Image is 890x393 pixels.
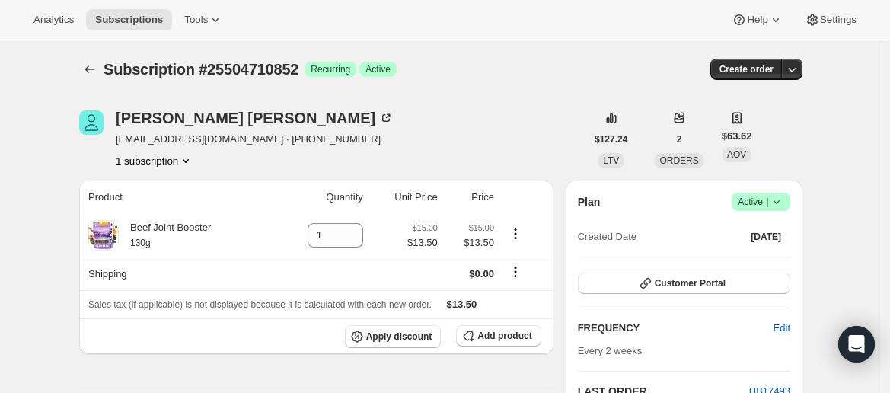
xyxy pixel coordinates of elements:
small: 130g [130,238,151,248]
span: [DATE] [751,231,781,243]
button: Product actions [116,153,193,168]
span: $13.50 [447,299,477,310]
button: Subscriptions [86,9,172,30]
small: $15.00 [413,223,438,232]
button: Tools [175,9,232,30]
th: Price [442,181,499,214]
span: Create order [719,63,774,75]
div: [PERSON_NAME] [PERSON_NAME] [116,110,394,126]
span: AOV [727,149,746,160]
button: Add product [456,325,541,347]
span: Subscription #25504710852 [104,61,298,78]
img: product img [88,220,119,251]
span: 2 [677,133,682,145]
span: $13.50 [407,235,438,251]
span: $13.50 [447,235,494,251]
span: | [767,196,769,208]
span: Sales tax (if applicable) is not displayed because it is calculated with each new order. [88,299,432,310]
span: $0.00 [469,268,494,280]
th: Shipping [79,257,275,290]
span: Subscriptions [95,14,163,26]
span: Settings [820,14,857,26]
button: $127.24 [585,129,636,150]
button: Edit [764,316,799,340]
th: Quantity [275,181,368,214]
span: [EMAIL_ADDRESS][DOMAIN_NAME] · [PHONE_NUMBER] [116,132,394,147]
button: Settings [796,9,866,30]
span: LTV [603,155,619,166]
span: $63.62 [722,129,752,144]
div: Open Intercom Messenger [838,326,875,363]
button: Customer Portal [578,273,790,294]
button: [DATE] [742,226,790,248]
h2: FREQUENCY [578,321,774,336]
span: ORDERS [659,155,698,166]
span: Created Date [578,229,636,244]
button: Shipping actions [503,264,528,280]
button: Product actions [503,225,528,242]
small: $15.00 [469,223,494,232]
span: Help [747,14,767,26]
span: Recurring [311,63,350,75]
button: Create order [710,59,783,80]
th: Unit Price [368,181,442,214]
span: Carla Ferreira [79,110,104,135]
span: Active [365,63,391,75]
th: Product [79,181,275,214]
button: Help [723,9,792,30]
span: Active [738,194,784,209]
span: Customer Portal [655,277,726,289]
span: Every 2 weeks [578,345,643,356]
button: Analytics [24,9,83,30]
span: Apply discount [366,331,432,343]
span: Tools [184,14,208,26]
button: Subscriptions [79,59,100,80]
div: Beef Joint Booster [119,220,211,251]
span: Edit [774,321,790,336]
span: Add product [477,330,531,342]
span: Analytics [33,14,74,26]
h2: Plan [578,194,601,209]
button: 2 [668,129,691,150]
span: $127.24 [595,133,627,145]
button: Apply discount [345,325,442,348]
